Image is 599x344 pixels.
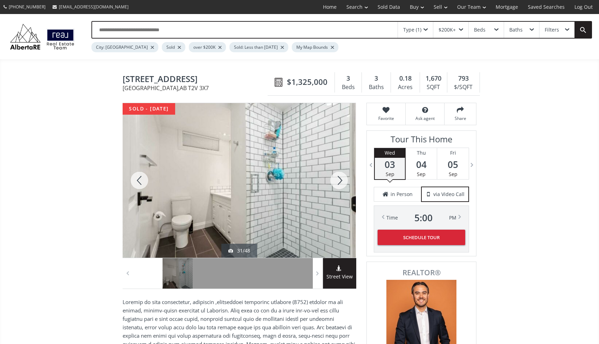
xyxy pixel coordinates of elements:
[378,230,465,245] button: Schedule Tour
[375,160,405,169] span: 03
[365,82,387,93] div: Baths
[449,171,457,177] span: Sep
[386,213,456,223] div: Time PM
[189,42,226,52] div: over $200K
[417,171,426,177] span: Sep
[323,273,356,281] span: Street View
[509,27,523,32] div: Baths
[437,148,469,158] div: Fri
[437,160,469,169] span: 05
[394,74,416,83] div: 0.18
[287,76,328,87] span: $1,325,000
[545,27,559,32] div: Filters
[162,42,185,52] div: Sold
[338,82,358,93] div: Beds
[91,42,158,52] div: City: [GEOGRAPHIC_DATA]
[448,115,473,121] span: Share
[338,74,358,83] div: 3
[409,115,441,121] span: Ask agent
[229,42,288,52] div: Sold: Less than [DATE]
[292,42,338,52] div: My Map Bounds
[123,74,271,85] span: 508 Oakhill Place SW
[414,213,433,223] span: 5 : 00
[123,85,271,91] span: [GEOGRAPHIC_DATA] , AB T2V 3X7
[474,27,486,32] div: Beds
[365,74,387,83] div: 3
[406,148,437,158] div: Thu
[451,82,476,93] div: $/SQFT
[451,74,476,83] div: 793
[374,269,468,276] span: REALTOR®
[59,4,129,10] span: [EMAIL_ADDRESS][DOMAIN_NAME]
[433,191,464,198] span: via Video Call
[49,0,132,13] a: [EMAIL_ADDRESS][DOMAIN_NAME]
[426,74,441,83] span: 1,670
[7,22,77,52] img: Logo
[9,4,46,10] span: [PHONE_NUMBER]
[394,82,416,93] div: Acres
[406,160,437,169] span: 04
[123,103,175,115] div: sold - [DATE]
[386,171,394,177] span: Sep
[391,191,413,198] span: in Person
[375,148,405,158] div: Wed
[228,247,250,254] div: 31/48
[374,134,469,148] h3: Tour This Home
[370,115,402,121] span: Favorite
[439,27,456,32] div: $200K+
[123,103,356,258] div: 508 Oakhill Place SW Calgary, AB T2V 3X7 - Photo 32 of 48
[424,82,443,93] div: SQFT
[403,27,421,32] div: Type (1)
